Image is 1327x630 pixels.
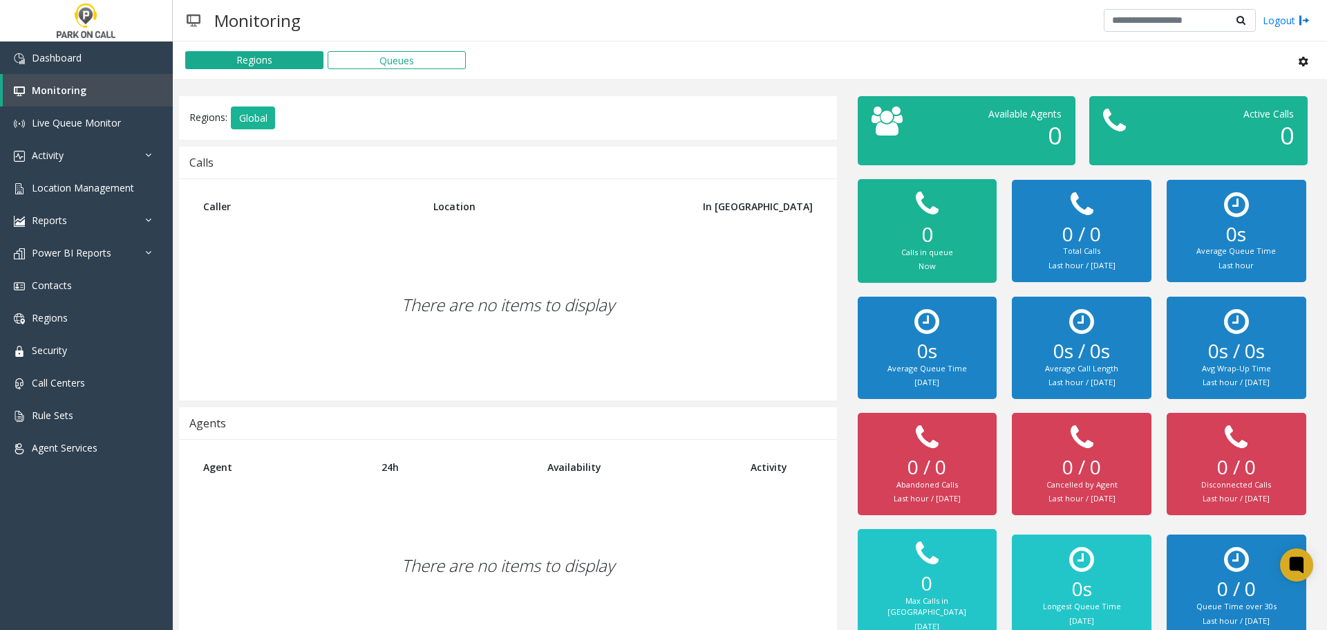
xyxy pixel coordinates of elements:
h2: 0 / 0 [1026,223,1137,246]
span: Regions [32,311,68,324]
div: Max Calls in [GEOGRAPHIC_DATA] [872,595,983,618]
img: 'icon' [14,248,25,259]
th: 24h [371,450,538,484]
h2: 0 / 0 [1180,456,1292,479]
span: Monitoring [32,84,86,97]
div: Average Queue Time [872,363,983,375]
span: 0 [1280,119,1294,151]
h2: 0 / 0 [1180,577,1292,601]
div: There are no items to display [193,223,823,387]
span: Power BI Reports [32,246,111,259]
span: Dashboard [32,51,82,64]
img: 'icon' [14,313,25,324]
small: [DATE] [914,377,939,387]
span: Reports [32,214,67,227]
th: Activity [740,450,823,484]
a: Logout [1263,13,1310,28]
div: Agents [189,414,226,432]
img: logout [1299,13,1310,28]
h2: 0s [1026,577,1137,601]
span: Available Agents [988,107,1062,120]
img: 'icon' [14,86,25,97]
small: Last hour / [DATE] [1048,260,1116,270]
span: Activity [32,149,64,162]
div: Disconnected Calls [1180,479,1292,491]
img: 'icon' [14,411,25,422]
small: Last hour / [DATE] [894,493,961,503]
small: Last hour [1218,260,1254,270]
img: 'icon' [14,281,25,292]
h2: 0 [872,572,983,595]
small: Last hour / [DATE] [1203,615,1270,626]
span: Agent Services [32,441,97,454]
h2: 0s / 0s [1180,340,1292,363]
div: Calls in queue [872,247,983,259]
h3: Monitoring [207,3,308,37]
th: Caller [193,189,423,223]
span: Call Centers [32,376,85,389]
div: Average Queue Time [1180,245,1292,257]
small: Last hour / [DATE] [1203,493,1270,503]
img: 'icon' [14,216,25,227]
div: Calls [189,154,214,172]
span: Regions: [189,110,227,123]
small: [DATE] [1069,615,1094,626]
button: Regions [185,51,323,69]
div: Total Calls [1026,245,1137,257]
h2: 0 / 0 [1026,456,1137,479]
small: Last hour / [DATE] [1048,493,1116,503]
th: Location [423,189,668,223]
button: Global [231,106,275,130]
div: Cancelled by Agent [1026,479,1137,491]
th: In [GEOGRAPHIC_DATA] [668,189,823,223]
img: 'icon' [14,183,25,194]
small: Last hour / [DATE] [1203,377,1270,387]
span: Security [32,344,67,357]
th: Agent [193,450,371,484]
img: 'icon' [14,378,25,389]
button: Queues [328,51,466,69]
div: Avg Wrap-Up Time [1180,363,1292,375]
h2: 0 / 0 [872,456,983,479]
div: Average Call Length [1026,363,1137,375]
h2: 0s [1180,223,1292,246]
th: Availability [537,450,740,484]
span: 0 [1048,119,1062,151]
div: Longest Queue Time [1026,601,1137,613]
div: Queue Time over 30s [1180,601,1292,613]
small: Last hour / [DATE] [1048,377,1116,387]
h2: 0s [872,340,983,363]
span: Active Calls [1243,107,1294,120]
img: 'icon' [14,151,25,162]
small: Now [919,261,936,271]
span: Contacts [32,279,72,292]
a: Monitoring [3,74,173,106]
img: 'icon' [14,53,25,64]
div: Abandoned Calls [872,479,983,491]
img: 'icon' [14,443,25,454]
span: Location Management [32,181,134,194]
h2: 0s / 0s [1026,340,1137,363]
img: 'icon' [14,346,25,357]
h2: 0 [872,222,983,247]
img: pageIcon [187,3,200,37]
span: Rule Sets [32,409,73,422]
img: 'icon' [14,118,25,129]
span: Live Queue Monitor [32,116,121,129]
